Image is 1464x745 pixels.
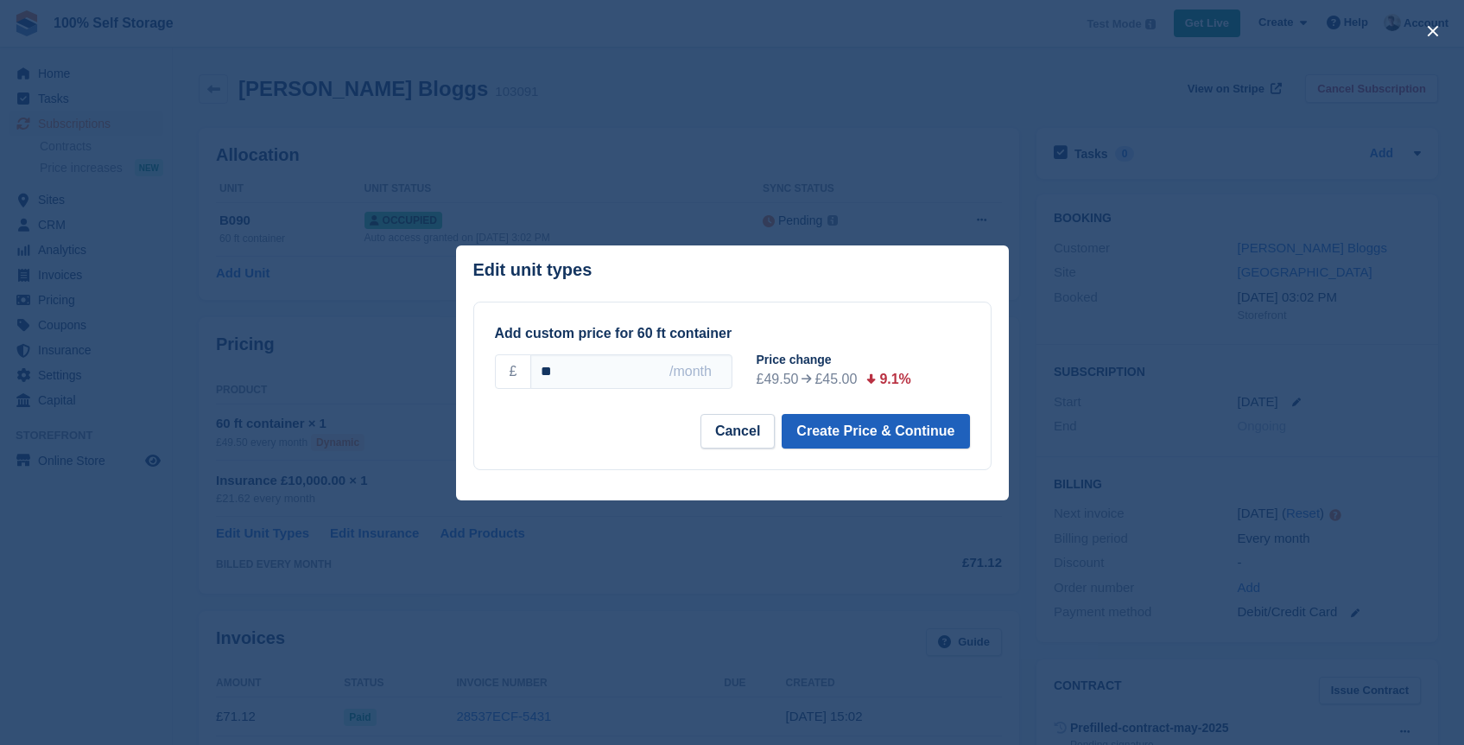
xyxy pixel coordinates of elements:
[757,351,984,369] div: Price change
[473,260,593,280] p: Edit unit types
[782,414,969,449] button: Create Price & Continue
[757,369,799,390] div: £49.50
[700,414,775,449] button: Cancel
[814,369,857,390] div: £45.00
[495,323,970,344] div: Add custom price for 60 ft container
[879,369,910,390] div: 9.1%
[1419,17,1447,45] button: close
